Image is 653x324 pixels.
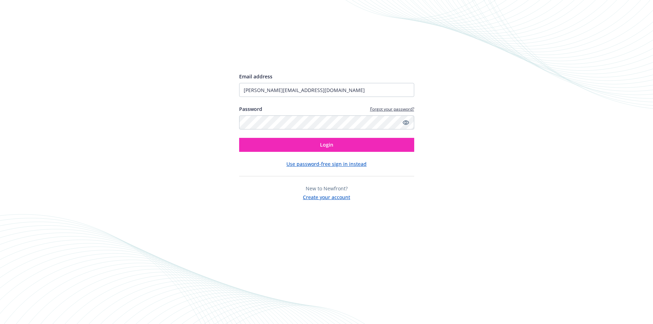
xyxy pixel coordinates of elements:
[239,115,414,129] input: Enter your password
[370,106,414,112] a: Forgot your password?
[303,192,350,201] button: Create your account
[239,83,414,97] input: Enter your email
[239,105,262,113] label: Password
[286,160,367,168] button: Use password-free sign in instead
[320,141,333,148] span: Login
[306,185,348,192] span: New to Newfront?
[402,118,410,127] a: Show password
[239,73,272,80] span: Email address
[239,48,305,60] img: Newfront logo
[239,138,414,152] button: Login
